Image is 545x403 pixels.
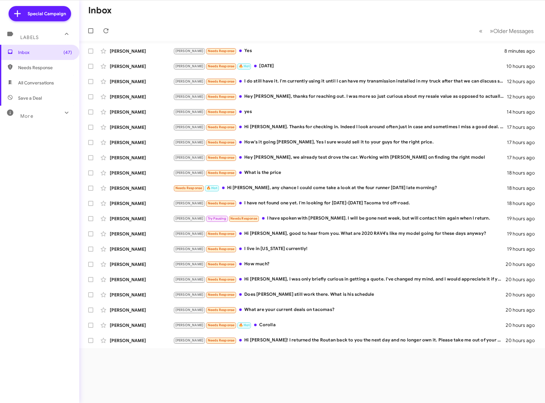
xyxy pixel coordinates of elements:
span: More [20,113,33,119]
span: All Conversations [18,80,54,86]
span: Labels [20,35,39,40]
div: What is the price [173,169,507,176]
span: « [479,27,483,35]
span: 🔥 Hot [207,186,217,190]
span: [PERSON_NAME] [175,79,204,83]
span: [PERSON_NAME] [175,64,204,68]
div: yes [173,108,507,116]
div: [PERSON_NAME] [110,78,173,85]
div: Corolla [173,321,506,329]
span: (47) [63,49,72,56]
div: 17 hours ago [507,139,540,146]
span: [PERSON_NAME] [175,95,204,99]
div: [PERSON_NAME] [110,337,173,344]
span: Special Campaign [28,10,66,17]
span: Needs Response [208,308,235,312]
span: Needs Response [208,262,235,266]
div: 17 hours ago [507,124,540,130]
span: Needs Response [208,110,235,114]
span: Save a Deal [18,95,42,101]
div: [PERSON_NAME] [110,261,173,268]
span: Needs Response [208,79,235,83]
div: Yes [173,47,504,55]
span: [PERSON_NAME] [175,216,204,221]
span: Try Pausing [208,216,226,221]
span: [PERSON_NAME] [175,293,204,297]
div: 19 hours ago [507,231,540,237]
span: [PERSON_NAME] [175,247,204,251]
div: How much? [173,261,506,268]
div: [DATE] [173,63,506,70]
span: [PERSON_NAME] [175,308,204,312]
div: [PERSON_NAME] [110,292,173,298]
div: 20 hours ago [506,261,540,268]
span: 🔥 Hot [239,323,250,327]
span: Older Messages [493,28,534,35]
nav: Page navigation example [476,24,537,37]
button: Previous [475,24,486,37]
div: 18 hours ago [507,200,540,207]
div: [PERSON_NAME] [110,215,173,222]
div: What are your current deals on tacomas? [173,306,506,314]
span: [PERSON_NAME] [175,110,204,114]
span: Needs Response [208,95,235,99]
div: 18 hours ago [507,170,540,176]
div: Hi [PERSON_NAME]. Thanks for checking in. Indeed I look around often just in case and sometimes I... [173,123,507,131]
div: Hey [PERSON_NAME], we already test drove the car. Working with [PERSON_NAME] on finding the right... [173,154,507,161]
span: Needs Response [208,293,235,297]
span: [PERSON_NAME] [175,338,204,342]
div: [PERSON_NAME] [110,155,173,161]
div: I live in [US_STATE] currently! [173,245,507,253]
span: [PERSON_NAME] [175,201,204,205]
span: Needs Response [208,323,235,327]
span: Needs Response [208,277,235,281]
div: 19 hours ago [507,246,540,252]
div: 20 hours ago [506,292,540,298]
div: 12 hours ago [507,94,540,100]
div: Hi [PERSON_NAME], good to hear from you. What are 2020 RAV4's like my model going for these days ... [173,230,507,237]
div: I have spoken with [PERSON_NAME]. I will be gone next week, but will contact him again when I ret... [173,215,507,222]
span: Needs Response [208,201,235,205]
span: Needs Response [175,186,202,190]
div: 20 hours ago [506,276,540,283]
div: Does [PERSON_NAME] still work there. What is his schedule [173,291,506,298]
div: 10 hours ago [506,63,540,69]
span: Needs Response [208,64,235,68]
div: [PERSON_NAME] [110,124,173,130]
span: [PERSON_NAME] [175,277,204,281]
div: [PERSON_NAME] [110,200,173,207]
div: [PERSON_NAME] [110,139,173,146]
span: Needs Response [208,171,235,175]
span: Needs Response [208,247,235,251]
span: Needs Response [208,125,235,129]
div: 19 hours ago [507,215,540,222]
span: Needs Response [208,49,235,53]
span: [PERSON_NAME] [175,155,204,160]
a: Special Campaign [9,6,71,21]
div: [PERSON_NAME] [110,231,173,237]
div: Hi [PERSON_NAME], I was only briefly curious in getting a quote. I've changed my mind, and I woul... [173,276,506,283]
div: [PERSON_NAME] [110,185,173,191]
span: [PERSON_NAME] [175,262,204,266]
span: [PERSON_NAME] [175,323,204,327]
div: How's it going [PERSON_NAME], Yes I sure would sell it to your guys for the right price. [173,139,507,146]
div: I have not found one yet. I'm looking for [DATE]-[DATE] Tacoma trd off-road. [173,200,507,207]
div: 8 minutes ago [504,48,540,54]
div: [PERSON_NAME] [110,307,173,313]
span: Inbox [18,49,72,56]
span: [PERSON_NAME] [175,140,204,144]
span: Needs Response [208,338,235,342]
span: » [490,27,493,35]
div: 20 hours ago [506,322,540,328]
span: [PERSON_NAME] [175,125,204,129]
div: I do still have it. I'm currently using it until I can have my transmission installed in my truck... [173,78,507,85]
div: [PERSON_NAME] [110,322,173,328]
div: [PERSON_NAME] [110,276,173,283]
div: [PERSON_NAME] [110,48,173,54]
div: 20 hours ago [506,337,540,344]
div: Hey [PERSON_NAME], thanks for reaching out. I was more so just curious about my resale value as o... [173,93,507,100]
div: 20 hours ago [506,307,540,313]
div: 18 hours ago [507,185,540,191]
div: [PERSON_NAME] [110,170,173,176]
div: 14 hours ago [507,109,540,115]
